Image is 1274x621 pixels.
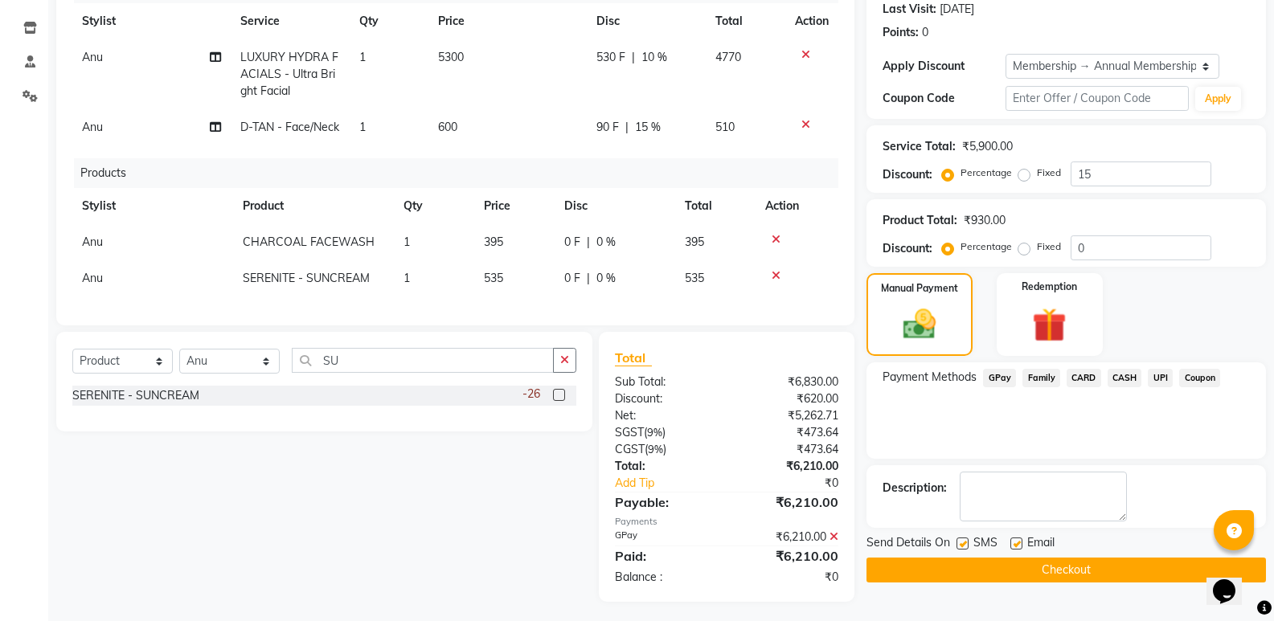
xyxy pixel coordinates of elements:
label: Redemption [1022,280,1077,294]
label: Fixed [1037,239,1061,254]
span: Anu [82,50,103,64]
div: ₹473.64 [727,441,850,458]
th: Total [675,188,756,224]
span: 5300 [438,50,464,64]
span: 535 [484,271,503,285]
div: ₹6,210.00 [727,492,850,512]
span: LUXURY HYDRA FACIALS - Ultra Bright Facial [240,50,338,98]
input: Search or Scan [292,348,554,373]
div: ₹6,210.00 [727,546,850,566]
div: Net: [603,407,727,424]
div: ( ) [603,424,727,441]
span: 530 F [596,49,625,66]
th: Disc [587,3,706,39]
th: Stylist [72,188,233,224]
span: CHARCOAL FACEWASH [243,235,375,249]
span: | [625,119,629,136]
div: Sub Total: [603,374,727,390]
span: SMS [973,534,997,554]
button: Apply [1195,87,1241,111]
th: Price [474,188,555,224]
input: Enter Offer / Coupon Code [1006,86,1189,111]
div: ₹620.00 [727,390,850,407]
span: GPay [983,369,1016,387]
span: Anu [82,235,103,249]
div: GPay [603,529,727,545]
th: Action [785,3,838,39]
span: Send Details On [866,534,950,554]
span: 1 [359,120,366,134]
span: 90 F [596,119,619,136]
label: Percentage [961,165,1012,180]
span: 1 [404,271,410,285]
div: Description: [883,480,947,496]
span: Total [615,349,652,366]
span: 10 % [641,49,667,66]
span: 0 % [596,270,616,287]
span: 510 [715,120,735,134]
th: Product [233,188,394,224]
span: 1 [404,235,410,249]
th: Qty [394,188,474,224]
div: Payments [615,515,838,529]
div: ( ) [603,441,727,458]
div: Points: [883,24,919,41]
th: Qty [350,3,429,39]
div: Balance : [603,569,727,586]
a: Add Tip [603,475,748,492]
div: Payable: [603,492,727,512]
span: Anu [82,120,103,134]
span: 0 % [596,234,616,251]
div: ₹0 [727,569,850,586]
iframe: chat widget [1206,557,1258,605]
label: Manual Payment [881,281,958,296]
span: | [632,49,635,66]
span: 4770 [715,50,741,64]
span: -26 [522,386,540,402]
span: UPI [1148,369,1173,387]
th: Action [756,188,838,224]
span: 395 [685,235,704,249]
span: Email [1027,534,1055,554]
span: 600 [438,120,457,134]
span: Family [1022,369,1060,387]
img: _gift.svg [1022,304,1077,346]
button: Checkout [866,558,1266,582]
div: ₹473.64 [727,424,850,441]
div: Discount: [883,166,932,183]
span: Anu [82,271,103,285]
span: | [587,234,590,251]
div: ₹5,262.71 [727,407,850,424]
div: Discount: [883,240,932,257]
img: _cash.svg [893,305,946,343]
div: ₹6,210.00 [727,529,850,545]
span: Payment Methods [883,369,977,386]
div: Total: [603,458,727,475]
div: ₹0 [748,475,850,492]
span: | [587,270,590,287]
div: SERENITE - SUNCREAM [72,387,199,404]
span: CASH [1108,369,1142,387]
div: ₹6,210.00 [727,458,850,475]
div: ₹5,900.00 [962,138,1013,155]
span: 535 [685,271,704,285]
span: CGST [615,442,645,456]
th: Stylist [72,3,231,39]
div: Discount: [603,390,727,407]
span: SGST [615,425,644,439]
span: 9% [647,426,662,439]
span: 9% [648,443,663,456]
label: Fixed [1037,165,1061,180]
span: 15 % [635,119,661,136]
span: CARD [1067,369,1101,387]
span: 1 [359,50,366,64]
div: Apply Discount [883,58,1005,75]
div: Last Visit: [883,1,936,18]
div: Service Total: [883,138,956,155]
div: 0 [922,24,928,41]
span: 0 F [564,270,580,287]
label: Percentage [961,239,1012,254]
div: ₹930.00 [964,212,1006,229]
div: [DATE] [940,1,974,18]
th: Service [231,3,350,39]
